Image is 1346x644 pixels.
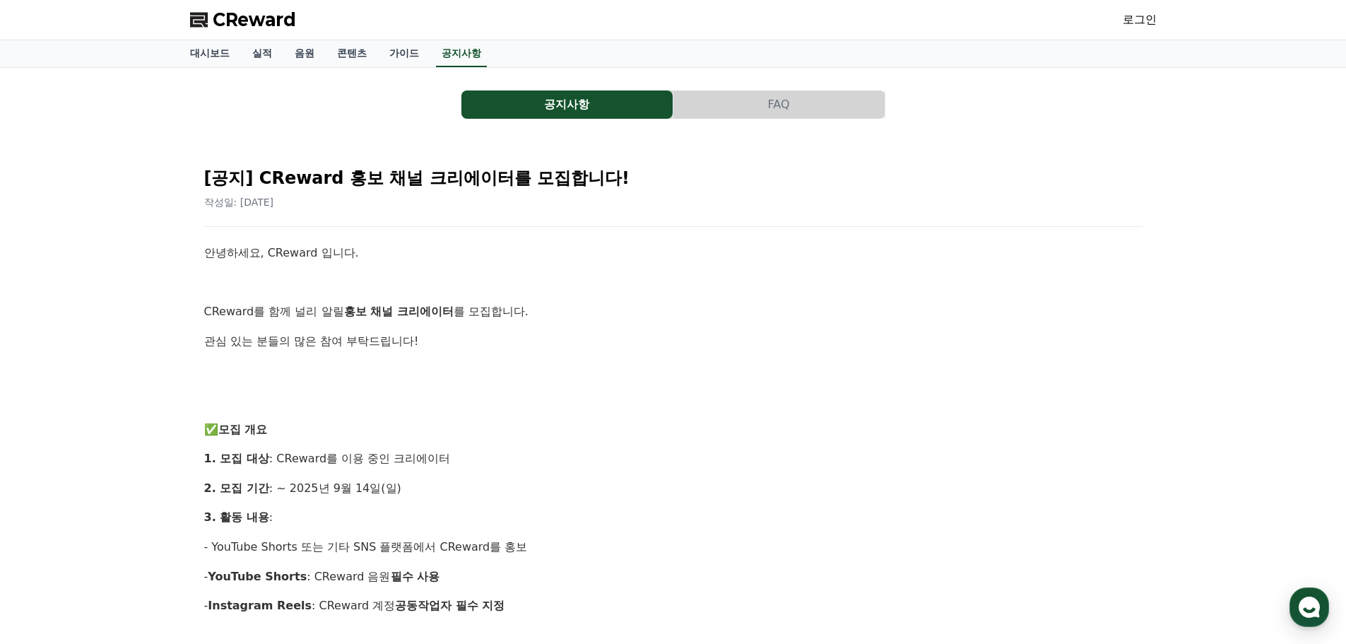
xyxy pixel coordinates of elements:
p: ✅ [204,421,1143,439]
a: 콘텐츠 [326,40,378,67]
strong: 3. 활동 내용 [204,510,269,524]
p: 안녕하세요, CReward 입니다. [204,244,1143,262]
strong: 모집 개요 [218,423,268,436]
a: 공지사항 [461,90,673,119]
p: - : CReward 계정 [204,597,1143,615]
a: 실적 [241,40,283,67]
strong: YouTube Shorts [208,570,307,583]
button: FAQ [673,90,885,119]
strong: 홍보 채널 크리에이터 [344,305,454,318]
p: 관심 있는 분들의 많은 참여 부탁드립니다! [204,332,1143,351]
p: : CReward를 이용 중인 크리에이터 [204,450,1143,468]
p: - : CReward 음원 [204,568,1143,586]
p: : ~ 2025년 9월 14일(일) [204,479,1143,498]
p: - YouTube Shorts 또는 기타 SNS 플랫폼에서 CReward를 홍보 [204,538,1143,556]
a: 가이드 [378,40,430,67]
strong: 필수 사용 [391,570,440,583]
a: 로그인 [1123,11,1157,28]
a: 공지사항 [436,40,487,67]
a: FAQ [673,90,885,119]
p: : [204,508,1143,527]
a: 대시보드 [179,40,241,67]
a: 음원 [283,40,326,67]
span: CReward [213,8,296,31]
button: 공지사항 [461,90,673,119]
strong: 2. 모집 기간 [204,481,269,495]
strong: Instagram Reels [208,599,312,612]
a: CReward [190,8,296,31]
span: 작성일: [DATE] [204,197,274,208]
strong: 1. 모집 대상 [204,452,269,465]
p: CReward를 함께 널리 알릴 를 모집합니다. [204,303,1143,321]
strong: 공동작업자 필수 지정 [395,599,504,612]
h2: [공지] CReward 홍보 채널 크리에이터를 모집합니다! [204,167,1143,189]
